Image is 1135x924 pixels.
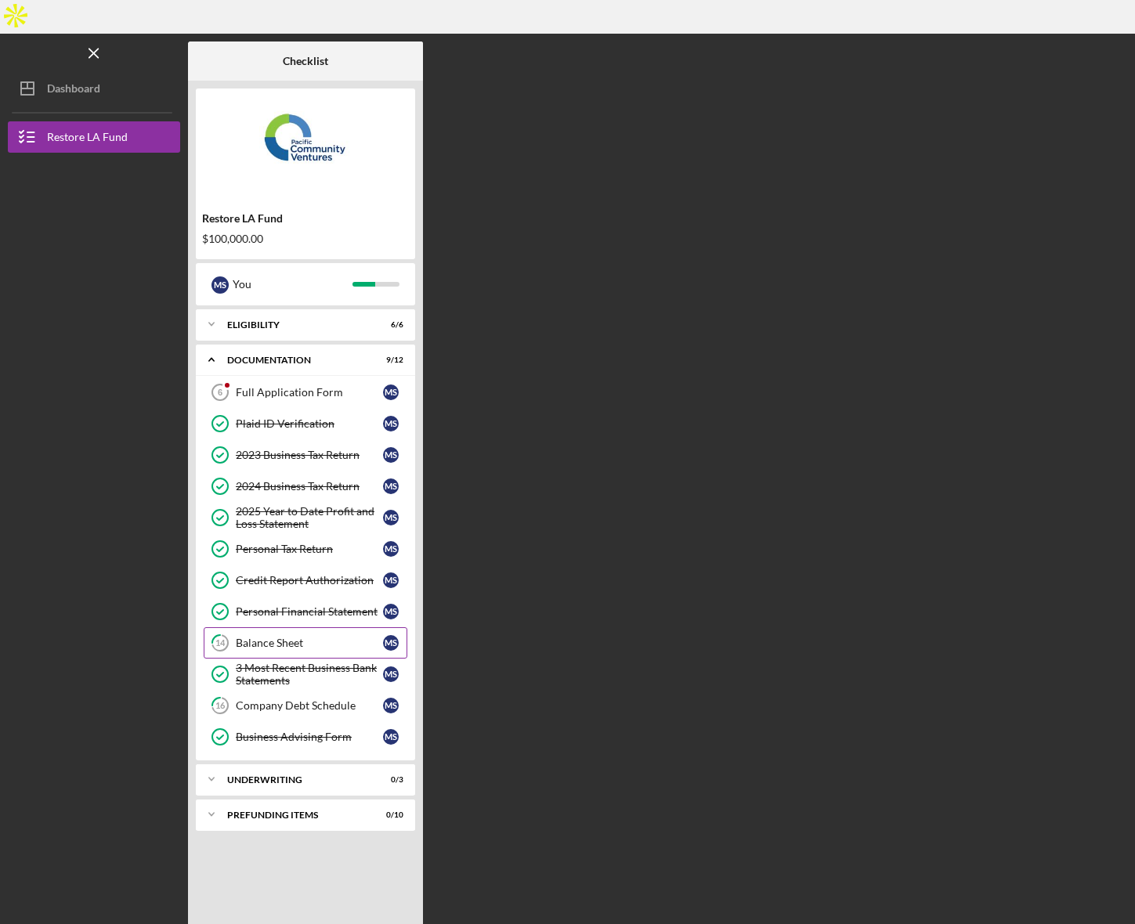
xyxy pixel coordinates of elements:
[383,572,399,588] div: M S
[383,447,399,463] div: M S
[47,121,128,157] div: Restore LA Fund
[236,574,383,587] div: Credit Report Authorization
[196,96,415,190] img: Product logo
[204,471,407,502] a: 2024 Business Tax ReturnMS
[204,627,407,659] a: 14Balance SheetMS
[204,502,407,533] a: 2025 Year to Date Profit and Loss StatementMS
[383,635,399,651] div: M S
[204,533,407,565] a: Personal Tax ReturnMS
[202,233,409,245] div: $100,000.00
[211,276,229,294] div: M S
[236,662,383,687] div: 3 Most Recent Business Bank Statements
[47,73,100,108] div: Dashboard
[375,356,403,365] div: 9 / 12
[383,698,399,713] div: M S
[375,810,403,820] div: 0 / 10
[383,666,399,682] div: M S
[8,73,180,104] button: Dashboard
[204,565,407,596] a: Credit Report AuthorizationMS
[202,212,409,225] div: Restore LA Fund
[8,121,180,153] button: Restore LA Fund
[227,775,364,785] div: Underwriting
[204,659,407,690] a: 3 Most Recent Business Bank StatementsMS
[236,637,383,649] div: Balance Sheet
[383,416,399,431] div: M S
[218,388,222,397] tspan: 6
[227,320,364,330] div: Eligibility
[204,596,407,627] a: Personal Financial StatementMS
[236,449,383,461] div: 2023 Business Tax Return
[236,480,383,493] div: 2024 Business Tax Return
[215,638,226,648] tspan: 14
[204,721,407,753] a: Business Advising FormMS
[204,377,407,408] a: 6Full Application FormMS
[383,510,399,525] div: M S
[204,408,407,439] a: Plaid ID VerificationMS
[383,729,399,745] div: M S
[215,701,226,711] tspan: 16
[227,810,364,820] div: Prefunding Items
[236,699,383,712] div: Company Debt Schedule
[233,271,352,298] div: You
[383,384,399,400] div: M S
[383,604,399,619] div: M S
[375,775,403,785] div: 0 / 3
[236,505,383,530] div: 2025 Year to Date Profit and Loss Statement
[227,356,364,365] div: Documentation
[204,439,407,471] a: 2023 Business Tax ReturnMS
[383,478,399,494] div: M S
[236,543,383,555] div: Personal Tax Return
[283,55,328,67] b: Checklist
[236,386,383,399] div: Full Application Form
[383,541,399,557] div: M S
[375,320,403,330] div: 6 / 6
[236,731,383,743] div: Business Advising Form
[236,605,383,618] div: Personal Financial Statement
[236,417,383,430] div: Plaid ID Verification
[204,690,407,721] a: 16Company Debt ScheduleMS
